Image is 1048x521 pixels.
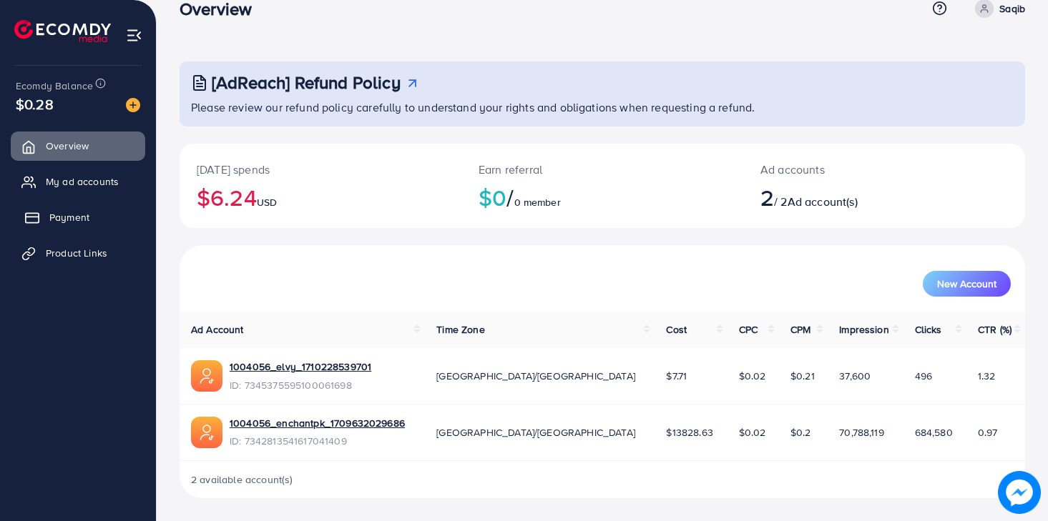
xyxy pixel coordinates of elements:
h2: / 2 [760,184,938,211]
span: USD [257,195,277,209]
img: image [126,98,140,112]
img: image [998,471,1041,514]
span: 496 [915,369,932,383]
span: Ad account(s) [788,194,858,209]
span: New Account [937,279,996,289]
img: menu [126,27,142,44]
span: 0.97 [978,425,998,440]
span: Ad Account [191,322,244,337]
span: CPM [790,322,811,337]
button: New Account [923,271,1011,297]
span: [GEOGRAPHIC_DATA]/[GEOGRAPHIC_DATA] [436,425,635,440]
span: Time Zone [436,322,484,337]
span: CTR (%) [978,322,1012,337]
span: / [506,181,514,214]
h2: $6.24 [197,184,444,211]
h2: $0 [479,184,726,211]
h3: [AdReach] Refund Policy [212,72,401,93]
span: $13828.63 [666,425,712,440]
span: $0.2 [790,425,811,440]
span: $0.28 [16,94,54,114]
span: Ecomdy Balance [16,79,93,93]
span: ID: 7345375595100061698 [230,378,371,392]
span: Product Links [46,246,107,260]
a: 1004056_elvy_1710228539701 [230,359,371,374]
span: 684,580 [915,425,953,440]
span: Payment [49,210,89,224]
a: 1004056_enchantpk_1709632029686 [230,416,405,430]
p: Ad accounts [760,161,938,178]
a: My ad accounts [11,167,145,196]
span: Impression [839,322,889,337]
img: ic-ads-acc.e4c84228.svg [191,417,222,448]
img: ic-ads-acc.e4c84228.svg [191,360,222,392]
span: Cost [666,322,687,337]
span: My ad accounts [46,174,119,189]
a: Overview [11,132,145,160]
a: Product Links [11,239,145,267]
span: [GEOGRAPHIC_DATA]/[GEOGRAPHIC_DATA] [436,369,635,383]
span: Overview [46,139,89,153]
span: Clicks [915,322,942,337]
span: 70,788,119 [839,425,884,440]
span: $7.71 [666,369,687,383]
p: Please review our refund policy carefully to understand your rights and obligations when requesti... [191,99,1017,116]
span: $0.21 [790,369,815,383]
p: [DATE] spends [197,161,444,178]
span: $0.02 [739,425,766,440]
span: 0 member [514,195,561,209]
img: logo [14,20,111,42]
span: ID: 7342813541617041409 [230,434,405,448]
a: Payment [11,203,145,232]
span: $0.02 [739,369,766,383]
span: 37,600 [839,369,871,383]
span: 2 available account(s) [191,472,293,487]
span: CPC [739,322,758,337]
span: 2 [760,181,774,214]
p: Earn referral [479,161,726,178]
span: 1.32 [978,369,996,383]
